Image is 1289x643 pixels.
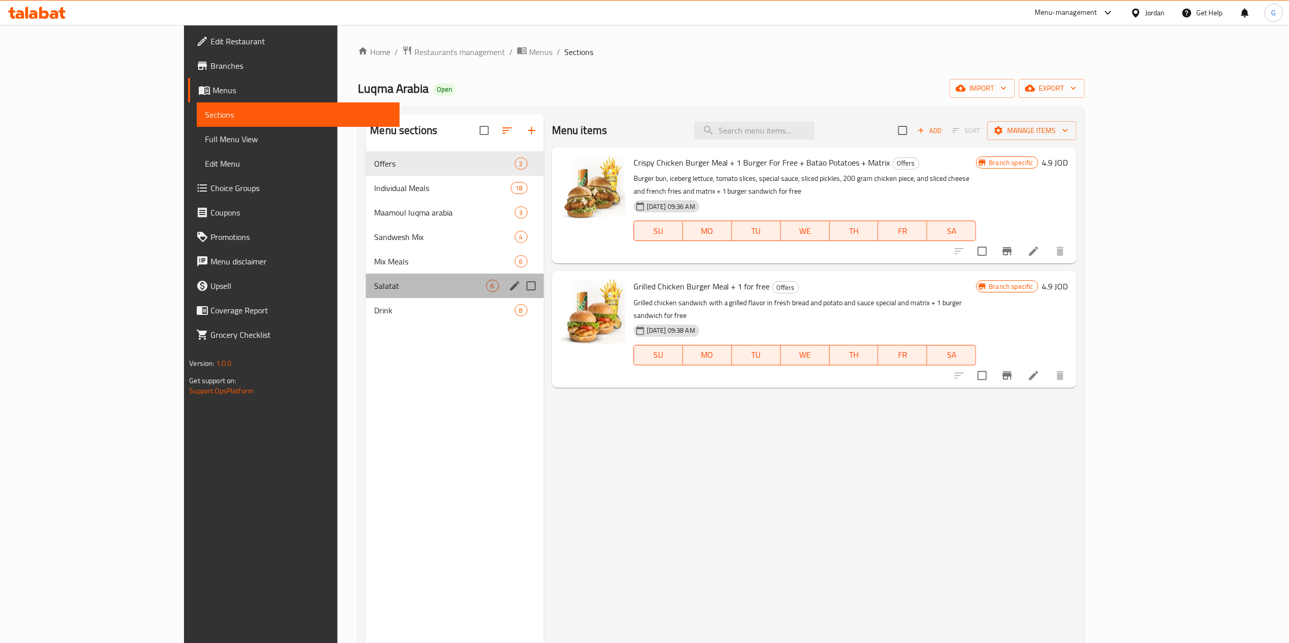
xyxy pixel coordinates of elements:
a: Edit Restaurant [188,29,399,53]
h2: Menu items [552,123,608,138]
span: Upsell [211,280,391,292]
div: items [511,182,527,194]
button: Manage items [987,121,1076,140]
li: / [557,46,560,58]
h6: 4.9 JOD [1042,155,1068,170]
span: 6 [515,257,527,266]
button: SA [927,221,976,241]
span: Menus [529,46,553,58]
button: TU [732,345,781,365]
div: Drink8 [366,298,543,323]
div: Individual Meals [374,182,511,194]
div: Individual Meals18 [366,176,543,200]
span: Sections [564,46,593,58]
span: Select to update [971,240,993,262]
span: SA [931,347,972,362]
span: Mix Meals [374,255,514,267]
img: Grilled Chicken Burger Meal + 1 for free [560,279,625,344]
span: Branch specific [985,282,1037,291]
span: Grilled Chicken Burger Meal + 1 for free [634,279,770,294]
span: Coverage Report [211,304,391,316]
a: Grocery Checklist [188,323,399,347]
a: Restaurants management [402,45,505,59]
span: Select to update [971,365,993,386]
span: Select section first [946,123,987,139]
span: SU [638,347,679,362]
div: Maamoul luqma arabia3 [366,200,543,225]
button: Add section [519,118,544,143]
span: Edit Menu [205,157,391,170]
div: Offers [892,157,919,170]
span: Select section [892,120,913,141]
span: export [1027,82,1076,95]
span: TH [834,224,875,238]
div: items [515,231,528,243]
div: items [515,157,528,170]
span: Manage items [995,124,1068,137]
span: WE [785,224,826,238]
button: import [950,79,1015,98]
a: Menus [188,78,399,102]
div: Jordan [1145,7,1165,18]
span: import [958,82,1007,95]
div: Offers [772,281,799,293]
span: Choice Groups [211,182,391,194]
span: 6 [487,281,498,291]
span: Drink [374,304,514,316]
span: FR [882,224,923,238]
div: items [515,206,528,219]
span: 3 [515,208,527,218]
span: Open [433,85,456,94]
h2: Menu sections [370,123,437,138]
span: [DATE] 09:36 AM [643,202,699,211]
span: Crispy Chicken Burger Meal + 1 Burger For Free + Batao Potatoes + Matrix [634,155,890,170]
div: items [515,304,528,316]
button: MO [683,345,732,365]
a: Branches [188,53,399,78]
span: 4 [515,232,527,242]
nav: Menu sections [366,147,543,327]
a: Menus [517,45,553,59]
a: Edit menu item [1028,369,1040,382]
span: 8 [515,306,527,315]
span: Branch specific [985,158,1037,168]
span: Offers [374,157,514,170]
button: delete [1048,363,1072,388]
span: Salatat [374,280,486,292]
span: Full Menu View [205,133,391,145]
span: TU [736,347,777,362]
span: Add [916,125,943,137]
button: SU [634,345,683,365]
span: Grocery Checklist [211,329,391,341]
span: TH [834,347,875,362]
span: Promotions [211,231,391,243]
a: Edit Menu [197,151,399,176]
span: Branches [211,60,391,72]
nav: breadcrumb [358,45,1084,59]
span: Offers [773,282,799,293]
a: Choice Groups [188,176,399,200]
span: Add item [913,123,946,139]
span: Get support on: [189,374,236,387]
button: FR [878,221,927,241]
a: Full Menu View [197,127,399,151]
div: items [515,255,528,267]
span: MO [687,347,728,362]
a: Menu disclaimer [188,249,399,274]
button: TH [830,345,879,365]
span: 2 [515,159,527,169]
div: Sandwesh Mix4 [366,225,543,249]
span: SU [638,224,679,238]
div: Salatat6edit [366,274,543,298]
a: Edit menu item [1028,245,1040,257]
span: Maamoul luqma arabia [374,206,514,219]
span: 1.0.0 [216,357,232,370]
li: / [509,46,513,58]
span: G [1271,7,1276,18]
span: [DATE] 09:38 AM [643,326,699,335]
a: Promotions [188,225,399,249]
button: MO [683,221,732,241]
span: Edit Restaurant [211,35,391,47]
